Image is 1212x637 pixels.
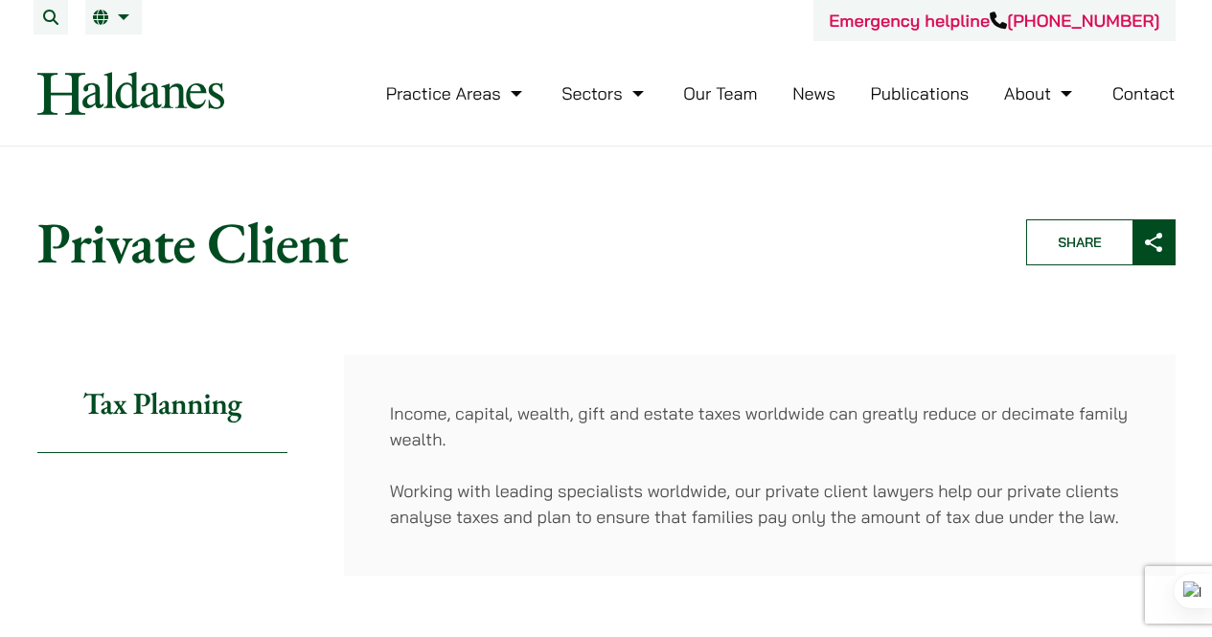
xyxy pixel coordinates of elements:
[1112,82,1176,104] a: Contact
[37,208,994,277] h1: Private Client
[561,82,648,104] a: Sectors
[390,400,1130,452] p: Income, capital, wealth, gift and estate taxes worldwide can greatly reduce or decimate family we...
[871,82,970,104] a: Publications
[386,82,527,104] a: Practice Areas
[829,10,1159,32] a: Emergency helpline[PHONE_NUMBER]
[37,354,288,453] h2: Tax Planning
[1027,220,1132,264] span: Share
[683,82,757,104] a: Our Team
[37,72,224,115] img: Logo of Haldanes
[390,478,1130,530] p: Working with leading specialists worldwide, our private client lawyers help our private clients a...
[1004,82,1077,104] a: About
[792,82,835,104] a: News
[93,10,134,25] a: EN
[1026,219,1176,265] button: Share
